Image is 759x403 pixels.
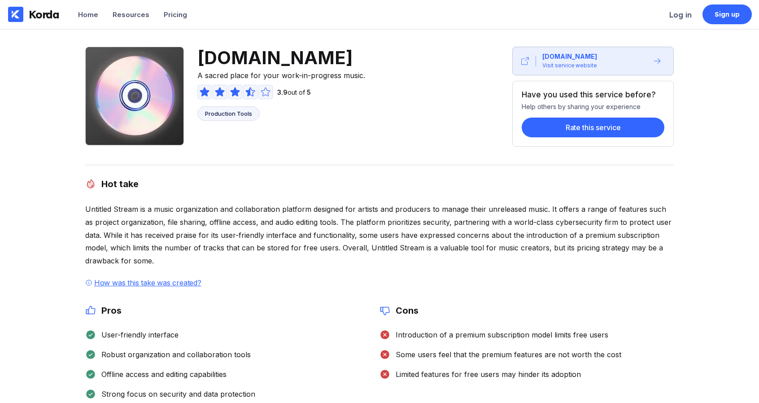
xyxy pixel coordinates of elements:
div: [DOMAIN_NAME] [542,52,597,61]
h2: Pros [96,305,122,316]
div: Resources [113,10,149,19]
div: Limited features for free users may hinder its adoption [390,370,581,379]
a: Production Tools [197,106,260,121]
div: User-friendly interface [96,330,179,339]
div: Have you used this service before? [522,90,659,99]
a: Rate this service [522,110,664,137]
div: Introduction of a premium subscription model limits free users [390,330,608,339]
div: Rate this service [566,123,621,132]
button: [DOMAIN_NAME]Visit service website [512,47,674,75]
div: Korda [29,8,59,21]
span: 5 [307,88,311,96]
span: A sacred place for your work-in-progress music. [197,69,365,80]
div: Home [78,10,98,19]
span: 3.9 [277,88,288,96]
div: Some users feel that the premium features are not worth the cost [390,350,621,359]
a: Sign up [702,4,752,24]
div: Production Tools [205,110,252,117]
h2: Cons [390,305,419,316]
div: Help others by sharing your experience [522,99,664,110]
div: Robust organization and collaboration tools [96,350,251,359]
h2: Hot take [96,179,139,189]
div: Pricing [164,10,187,19]
div: Offline access and editing capabilities [96,370,227,379]
div: Log in [669,10,692,19]
div: Sign up [715,10,740,19]
div: out of [274,88,311,96]
img: Untitled.Stream [85,47,184,145]
span: [DOMAIN_NAME] [197,47,365,69]
div: Strong focus on security and data protection [96,390,255,399]
div: Untitled Stream is a music organization and collaboration platform designed for artists and produ... [85,203,674,267]
div: Visit service website [542,61,597,70]
div: How was this take was created? [92,278,203,287]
